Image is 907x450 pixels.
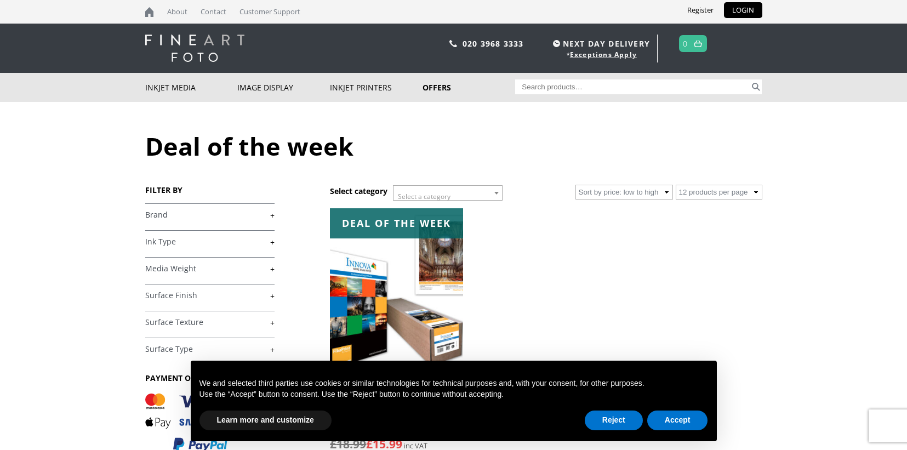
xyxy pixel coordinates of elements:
h3: FILTER BY [145,185,275,195]
h4: Media Weight [145,257,275,279]
a: + [145,210,275,220]
span: Select a category [398,192,450,201]
a: + [145,317,275,328]
button: Search [750,79,762,94]
a: LOGIN [724,2,762,18]
a: Exceptions Apply [570,50,637,59]
a: Register [679,2,722,18]
a: Image Display [237,73,330,102]
img: basket.svg [694,40,702,47]
p: We and selected third parties use cookies or similar technologies for technical purposes and, wit... [199,378,708,389]
input: Search products… [515,79,750,94]
a: 0 [683,36,688,52]
a: Inkjet Printers [330,73,423,102]
div: Deal of the week [330,208,463,238]
h3: PAYMENT OPTIONS [145,373,275,383]
img: phone.svg [449,40,457,47]
a: + [145,237,275,247]
h1: Deal of the week [145,129,762,163]
img: Innova FibaPrint White Matte 280gsm (IFA-039) [330,208,463,374]
a: + [145,264,275,274]
h4: Surface Finish [145,284,275,306]
h4: Brand [145,203,275,225]
h4: Surface Type [145,338,275,360]
h4: Ink Type [145,230,275,252]
button: Accept [647,411,708,430]
a: + [145,344,275,355]
a: Inkjet Media [145,73,238,102]
h4: Surface Texture [145,311,275,333]
span: NEXT DAY DELIVERY [550,37,650,50]
p: Use the “Accept” button to consent. Use the “Reject” button to continue without accepting. [199,389,708,400]
h3: Select category [330,186,387,196]
a: + [145,290,275,301]
a: Offers [423,73,515,102]
img: logo-white.svg [145,35,244,62]
select: Shop order [575,185,673,200]
button: Reject [585,411,643,430]
img: time.svg [553,40,560,47]
button: Learn more and customize [199,411,332,430]
a: 020 3968 3333 [463,38,524,49]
